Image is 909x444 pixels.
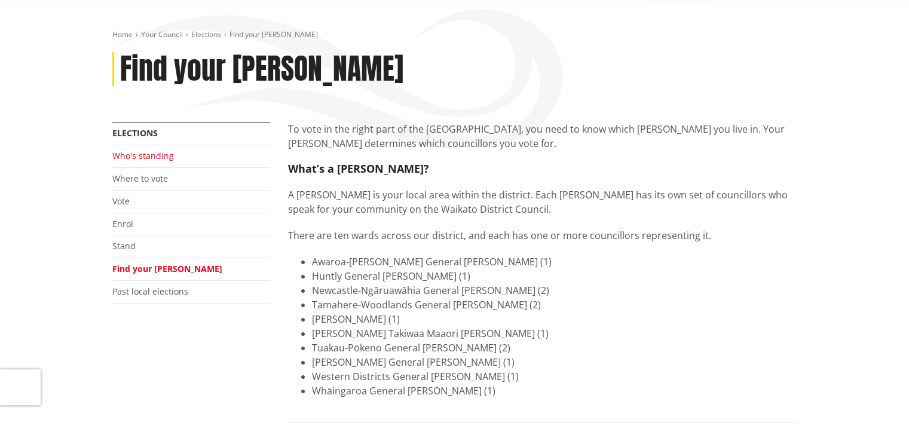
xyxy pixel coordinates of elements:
[288,228,797,243] p: There are ten wards across our district, and each has one or more councillors representing it.
[120,52,403,87] h1: Find your [PERSON_NAME]
[229,29,318,39] span: Find your [PERSON_NAME]
[112,29,133,39] a: Home
[312,326,797,341] li: [PERSON_NAME] Takiwaa Maaori [PERSON_NAME] (1)
[312,255,797,269] li: Awaroa-[PERSON_NAME] General [PERSON_NAME] (1)
[288,188,797,216] p: A [PERSON_NAME] is your local area within the district. Each [PERSON_NAME] has its own set of cou...
[312,384,797,398] li: Whāingaroa General [PERSON_NAME] (1)
[112,263,222,274] a: Find your [PERSON_NAME]
[288,123,785,150] span: To vote in the right part of the [GEOGRAPHIC_DATA], you need to know which [PERSON_NAME] you live...
[112,30,797,40] nav: breadcrumb
[312,283,797,298] li: Newcastle-Ngāruawāhia General [PERSON_NAME] (2)
[312,269,797,283] li: Huntly General [PERSON_NAME] (1)
[112,286,188,297] a: Past local elections
[141,29,183,39] a: Your Council
[854,394,897,437] iframe: Messenger Launcher
[312,341,797,355] li: Tuakau-Pōkeno General [PERSON_NAME] (2)
[312,298,797,312] li: Tamahere-Woodlands General [PERSON_NAME] (2)
[288,161,429,176] strong: What’s a [PERSON_NAME]?
[112,240,136,252] a: Stand
[112,173,168,184] a: Where to vote
[312,312,797,326] li: [PERSON_NAME] (1)
[312,355,797,369] li: [PERSON_NAME] General [PERSON_NAME] (1)
[112,150,174,161] a: Who's standing
[112,127,158,139] a: Elections
[112,218,133,229] a: Enrol
[191,29,221,39] a: Elections
[112,195,130,207] a: Vote
[312,369,797,384] li: Western Districts General [PERSON_NAME] (1)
